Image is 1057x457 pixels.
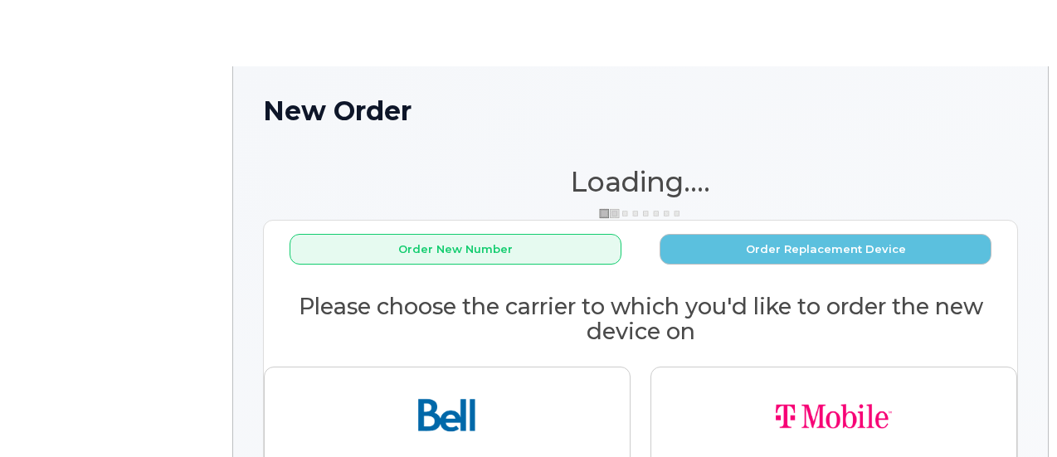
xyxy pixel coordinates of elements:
[263,96,1018,125] h1: New Order
[290,234,621,265] button: Order New Number
[264,294,1017,343] h2: Please choose the carrier to which you'd like to order the new device on
[263,167,1018,197] h1: Loading....
[599,207,682,220] img: ajax-loader-3a6953c30dc77f0bf724df975f13086db4f4c1262e45940f03d1251963f1bf2e.gif
[660,234,991,265] button: Order Replacement Device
